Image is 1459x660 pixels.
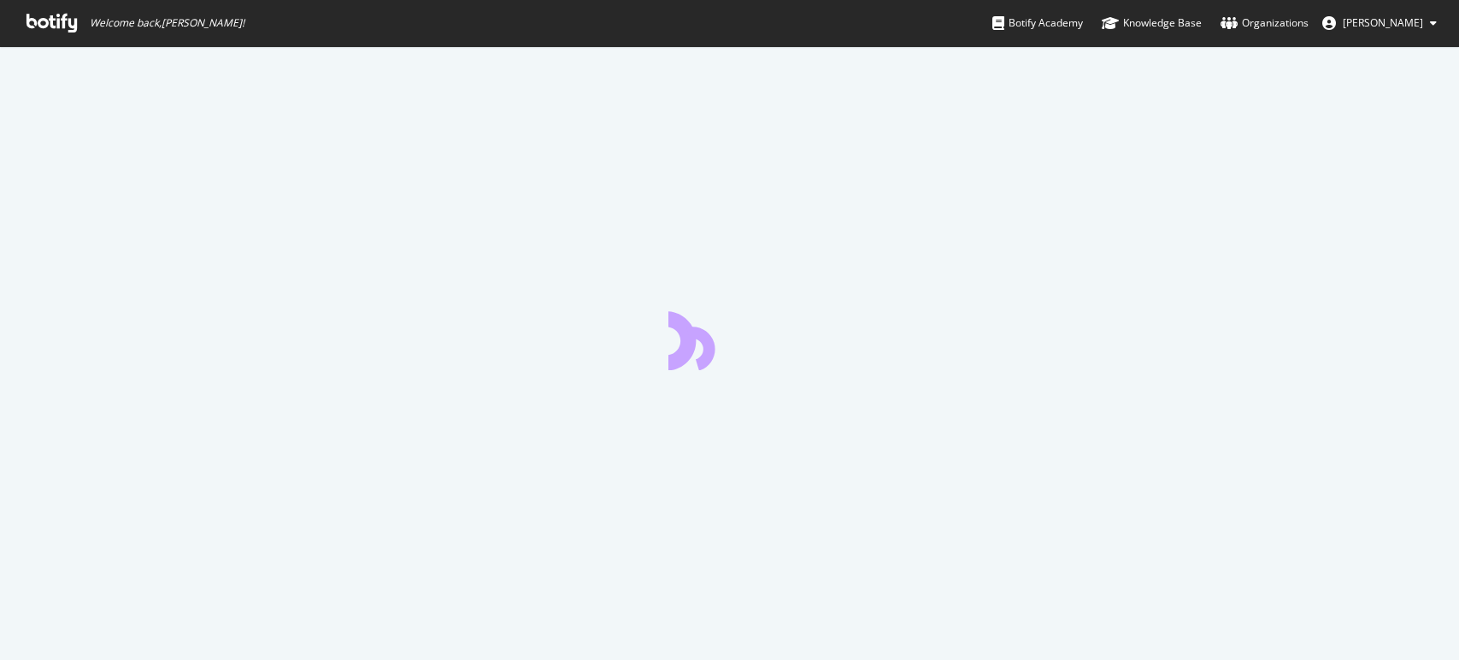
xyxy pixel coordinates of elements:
[1102,15,1202,32] div: Knowledge Base
[1309,9,1450,37] button: [PERSON_NAME]
[992,15,1083,32] div: Botify Academy
[1221,15,1309,32] div: Organizations
[668,309,791,370] div: animation
[90,16,244,30] span: Welcome back, [PERSON_NAME] !
[1343,15,1423,30] span: Taylor Brantley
